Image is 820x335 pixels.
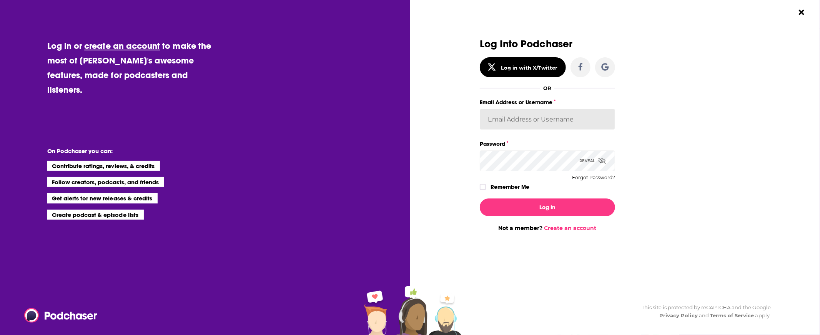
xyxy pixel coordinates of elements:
[480,139,615,149] label: Password
[47,147,201,155] li: On Podchaser you can:
[635,303,771,320] div: This site is protected by reCAPTCHA and the Google and apply.
[710,312,754,318] a: Terms of Service
[543,85,551,91] div: OR
[480,57,566,77] button: Log in with X/Twitter
[47,177,165,187] li: Follow creators, podcasts, and friends
[24,308,98,323] img: Podchaser - Follow, Share and Rate Podcasts
[659,312,698,318] a: Privacy Policy
[84,40,160,51] a: create an account
[579,150,606,171] div: Reveal
[794,5,809,20] button: Close Button
[47,161,160,171] li: Contribute ratings, reviews, & credits
[24,308,92,323] a: Podchaser - Follow, Share and Rate Podcasts
[501,65,557,71] div: Log in with X/Twitter
[47,210,144,220] li: Create podcast & episode lists
[480,225,615,232] div: Not a member?
[480,198,615,216] button: Log In
[572,175,615,180] button: Forgot Password?
[47,193,158,203] li: Get alerts for new releases & credits
[480,97,615,107] label: Email Address or Username
[480,38,615,50] h3: Log Into Podchaser
[491,182,530,192] label: Remember Me
[480,109,615,130] input: Email Address or Username
[544,225,596,232] a: Create an account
